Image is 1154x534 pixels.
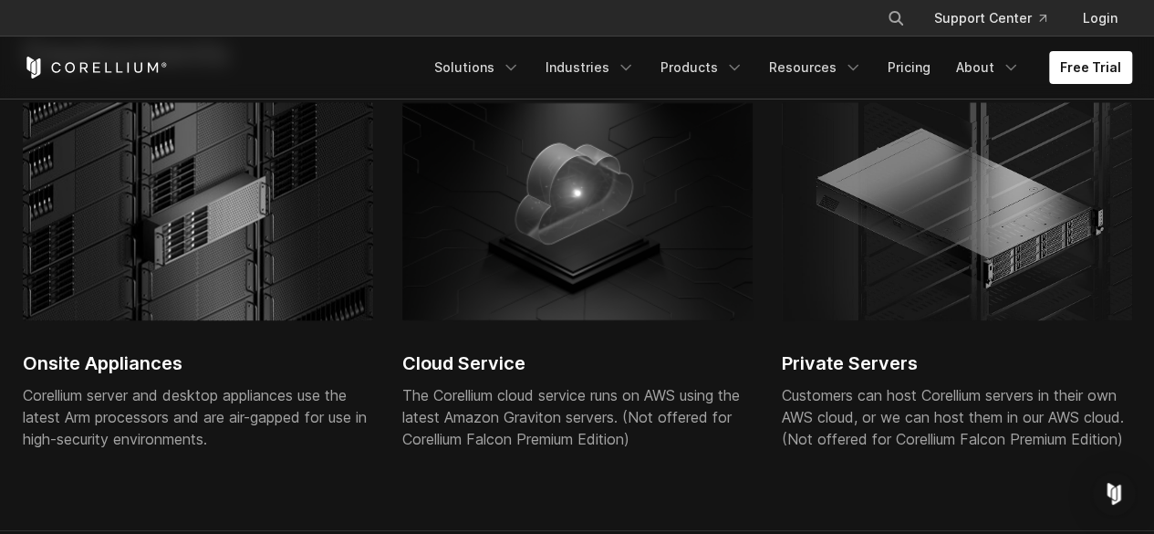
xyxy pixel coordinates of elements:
[23,350,373,377] h2: Onsite Appliances
[1092,472,1136,516] div: Open Intercom Messenger
[877,51,941,84] a: Pricing
[920,2,1061,35] a: Support Center
[402,350,753,377] h2: Cloud Service
[945,51,1031,84] a: About
[423,51,531,84] a: Solutions
[1049,51,1132,84] a: Free Trial
[865,2,1132,35] div: Navigation Menu
[782,350,1132,377] h2: Private Servers
[402,102,753,320] img: Corellium platform cloud service
[782,384,1132,450] div: Customers can host Corellium servers in their own AWS cloud, or we can host them in our AWS cloud...
[23,102,373,320] img: Onsite Appliances for Corellium server and desktop appliances
[535,51,646,84] a: Industries
[782,102,1132,320] img: Dedicated servers for the AWS cloud
[650,51,754,84] a: Products
[23,384,373,450] div: Corellium server and desktop appliances use the latest Arm processors and are air-gapped for use ...
[402,384,753,450] div: The Corellium cloud service runs on AWS using the latest Amazon Graviton servers. (Not offered fo...
[879,2,912,35] button: Search
[758,51,873,84] a: Resources
[423,51,1132,84] div: Navigation Menu
[1068,2,1132,35] a: Login
[23,57,168,79] a: Corellium Home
